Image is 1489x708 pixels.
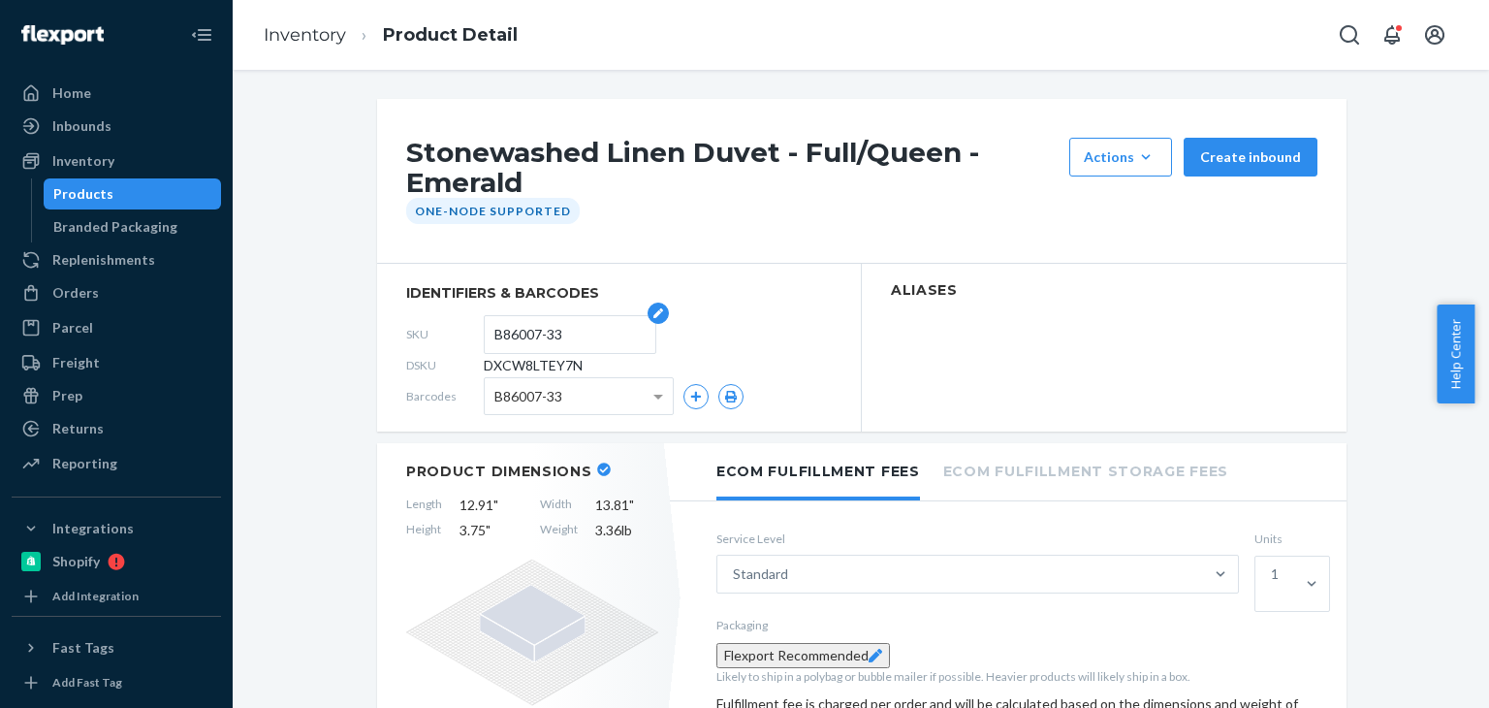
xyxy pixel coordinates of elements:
div: Add Fast Tag [52,674,122,691]
button: Flexport Recommended [716,643,890,668]
button: Open account menu [1415,16,1454,54]
span: SKU [406,326,484,342]
div: Integrations [52,519,134,538]
span: 12.91 [459,496,523,515]
label: Units [1254,531,1317,547]
div: Returns [52,419,104,438]
div: Standard [733,564,788,584]
button: Open Search Box [1330,16,1369,54]
span: B86007-33 [494,380,562,413]
a: Branded Packaging [44,211,222,242]
li: Ecom Fulfillment Fees [716,443,920,500]
button: Fast Tags [12,632,221,663]
span: Barcodes [406,388,484,404]
a: Add Integration [12,585,221,608]
span: " [629,497,634,513]
p: Likely to ship in a polybag or bubble mailer if possible. Heavier products will likely ship in a ... [716,668,1317,685]
ol: breadcrumbs [248,7,533,64]
input: Standard [788,564,790,584]
div: Parcel [52,318,93,338]
span: Width [540,496,578,515]
a: Parcel [12,312,221,343]
h1: Stonewashed Linen Duvet - Full/Queen - Emerald [406,138,1060,198]
a: Reporting [12,448,221,479]
label: Service Level [716,531,1239,547]
div: Add Integration [52,588,139,604]
div: Home [52,83,91,103]
span: Length [406,496,442,515]
span: Height [406,521,442,540]
div: Inventory [52,151,114,171]
span: identifiers & barcodes [406,283,832,303]
a: Inventory [12,145,221,177]
a: Add Fast Tag [12,671,221,694]
div: Fast Tags [52,638,114,658]
img: Flexport logo [21,25,104,45]
span: Weight [540,521,578,540]
a: Products [44,178,222,209]
span: 13.81 [595,496,658,515]
a: Freight [12,347,221,378]
a: Inbounds [12,111,221,142]
div: Products [53,184,113,204]
span: " [486,522,491,538]
div: Freight [52,353,100,372]
div: Orders [52,283,99,303]
a: Shopify [12,546,221,577]
input: 1 [1271,584,1273,603]
div: Inbounds [52,116,111,136]
p: Packaging [716,617,1317,633]
a: Returns [12,413,221,444]
li: Ecom Fulfillment Storage Fees [943,443,1228,497]
a: Prep [12,380,221,411]
div: Prep [52,386,82,405]
span: 3.75 [459,521,523,540]
span: 3.36 lb [595,521,658,540]
div: Shopify [52,552,100,571]
button: Integrations [12,513,221,544]
button: Close Navigation [182,16,221,54]
a: Orders [12,277,221,308]
div: Reporting [52,454,117,473]
div: Replenishments [52,250,155,270]
a: Inventory [264,24,346,46]
span: DXCW8LTEY7N [484,356,583,375]
div: Branded Packaging [53,217,177,237]
h2: Product Dimensions [406,463,592,480]
button: Create inbound [1184,138,1317,177]
h2: Aliases [891,283,1317,298]
a: Home [12,78,221,109]
a: Replenishments [12,244,221,275]
div: 1 [1271,564,1279,584]
div: One-Node Supported [406,198,580,224]
button: Actions [1069,138,1172,177]
span: DSKU [406,357,484,373]
a: Product Detail [383,24,518,46]
div: Actions [1084,147,1157,167]
button: Open notifications [1373,16,1411,54]
span: " [493,497,498,513]
button: Help Center [1437,305,1474,403]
